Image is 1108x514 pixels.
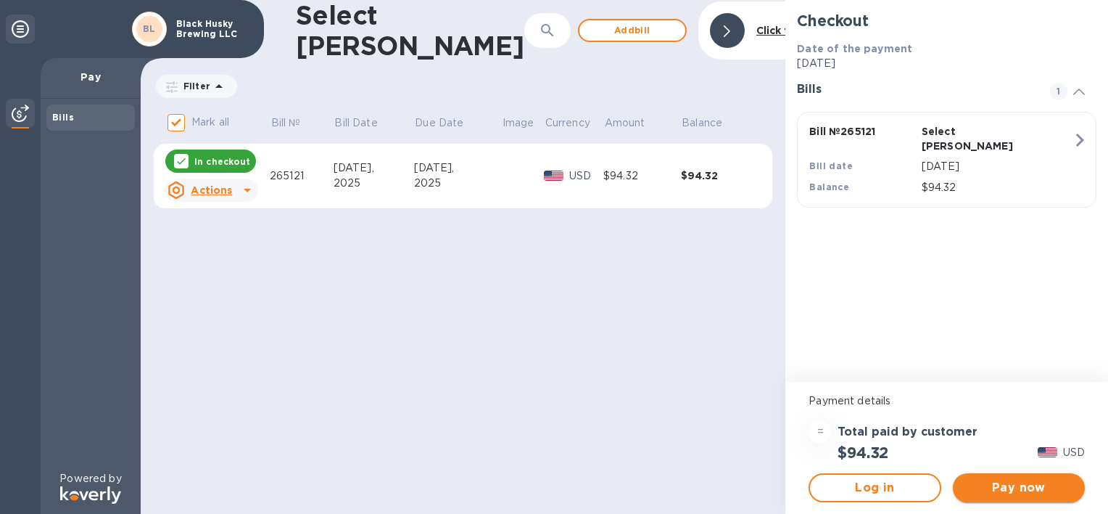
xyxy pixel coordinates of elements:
p: Payment details [809,393,1085,409]
p: Balance [682,115,722,131]
div: = [809,420,832,444]
p: Select [PERSON_NAME] [922,124,1028,153]
p: $94.32 [922,180,1072,195]
div: 2025 [334,176,414,191]
h3: Bills [797,83,1033,97]
p: Bill № 265121 [809,124,915,139]
b: Date of the payment [797,43,912,54]
span: Log in [822,479,927,497]
p: Pay [52,70,129,84]
p: [DATE] [922,159,1072,174]
div: $94.32 [603,168,681,184]
span: Pay now [964,479,1073,497]
h2: Checkout [797,12,1096,30]
b: Bill date [809,160,853,171]
p: Filter [178,80,210,92]
button: Log in [809,473,940,502]
span: Amount [605,115,664,131]
span: Balance [682,115,741,131]
p: Image [503,115,534,131]
button: Addbill [578,19,687,42]
img: USD [544,171,563,181]
b: BL [143,23,156,34]
span: 1 [1050,83,1067,100]
h3: Total paid by customer [838,425,977,439]
p: Bill Date [334,115,377,131]
p: Black Husky Brewing LLC [176,19,249,39]
h2: $94.32 [838,444,888,462]
span: Due Date [415,115,482,131]
b: Bills [52,112,74,123]
img: USD [1038,447,1057,457]
div: $94.32 [681,168,758,183]
p: USD [569,168,603,184]
img: Logo [60,486,121,504]
u: Actions [191,184,232,196]
button: Pay now [953,473,1085,502]
div: [DATE], [334,160,414,176]
p: Currency [545,115,590,131]
p: [DATE] [797,56,1096,71]
span: Bill Date [334,115,396,131]
p: In checkout [194,155,250,168]
p: Due Date [415,115,463,131]
b: Balance [809,181,849,192]
p: Powered by [59,471,121,486]
div: [DATE], [414,160,502,176]
p: Bill № [271,115,301,131]
div: 2025 [414,176,502,191]
span: Bill № [271,115,320,131]
b: Click to hide [756,25,824,36]
button: Bill №265121Select [PERSON_NAME]Bill date[DATE]Balance$94.32 [797,112,1096,208]
p: Mark all [191,115,229,130]
div: 265121 [270,168,334,184]
p: Amount [605,115,645,131]
p: USD [1063,445,1085,460]
span: Add bill [591,22,674,39]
